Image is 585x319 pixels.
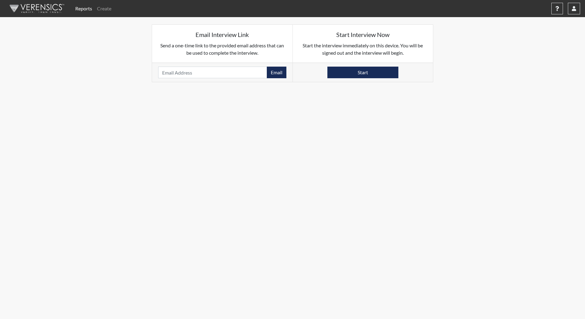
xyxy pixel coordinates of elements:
[158,31,286,38] h5: Email Interview Link
[73,2,95,15] a: Reports
[299,31,427,38] h5: Start Interview Now
[95,2,114,15] a: Create
[267,67,286,78] button: Email
[158,67,267,78] input: Email Address
[158,42,286,57] p: Send a one-time link to the provided email address that can be used to complete the interview.
[299,42,427,57] p: Start the interview immediately on this device. You will be signed out and the interview will begin.
[327,67,398,78] button: Start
